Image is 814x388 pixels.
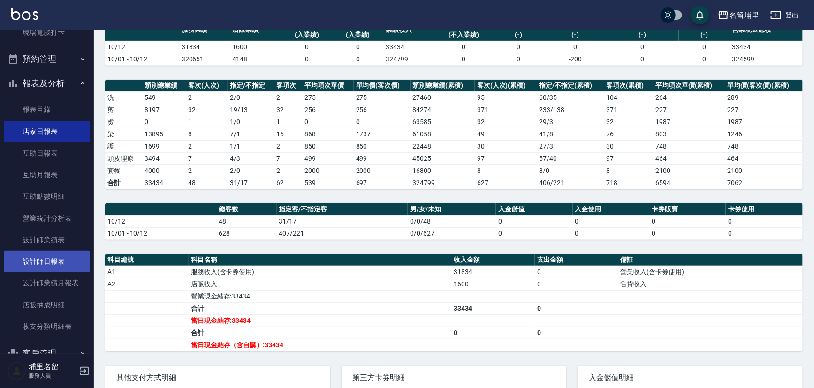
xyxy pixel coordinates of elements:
th: 客次(人次)(累積) [475,80,537,92]
td: 0/0/627 [408,227,496,239]
td: 868 [302,128,353,140]
td: 0/0/48 [408,215,496,227]
a: 互助月報表 [4,164,90,186]
td: 27 / 3 [537,140,604,152]
td: 31834 [451,266,535,278]
p: 服務人員 [29,372,76,380]
td: 合計 [189,327,451,339]
td: A2 [105,278,189,290]
td: 燙 [105,116,142,128]
td: 0 [649,215,726,227]
td: 0 [281,53,332,65]
div: 名留埔里 [729,9,759,21]
td: 256 [302,104,353,116]
td: 4 / 3 [228,152,274,164]
td: 0 [606,41,679,53]
td: 營業收入(含卡券使用) [618,266,803,278]
td: 371 [475,104,537,116]
td: 1737 [354,128,411,140]
td: 29 / 3 [537,116,604,128]
td: 850 [354,140,411,152]
td: 7 [186,152,228,164]
div: (入業績) [283,30,330,40]
td: 2000 [354,164,411,177]
td: 2100 [653,164,725,177]
td: 洗 [105,91,142,104]
td: 499 [302,152,353,164]
td: 10/12 [105,41,179,53]
td: 324799 [411,177,475,189]
td: 0 [535,302,618,314]
td: 57 / 40 [537,152,604,164]
td: 0 [496,215,572,227]
button: save [691,6,709,24]
td: 0 [726,227,803,239]
td: 60 / 35 [537,91,604,104]
td: 256 [354,104,411,116]
td: 0 [354,116,411,128]
td: 0 [535,266,618,278]
td: 2 [274,140,303,152]
td: 2000 [302,164,353,177]
td: 62 [274,177,303,189]
td: 748 [725,140,803,152]
button: 預約管理 [4,47,90,71]
a: 店販抽成明細 [4,294,90,316]
td: 0 [573,227,649,239]
td: 233 / 138 [537,104,604,116]
button: 報表及分析 [4,71,90,96]
td: 227 [653,104,725,116]
td: 324799 [383,53,434,65]
td: 6594 [653,177,725,189]
td: 10/01 - 10/12 [105,227,216,239]
th: 備註 [618,254,803,266]
th: 卡券使用 [726,203,803,216]
th: 單均價(客次價) [354,80,411,92]
td: 8 [475,164,537,177]
td: 0 [332,41,383,53]
td: 33434 [730,41,803,53]
a: 互助日報表 [4,142,90,164]
td: 0 [679,41,730,53]
td: 0 [281,41,332,53]
a: 互助點數明細 [4,186,90,207]
td: 營業現金結存:33434 [189,290,451,302]
table: a dense table [105,80,803,189]
th: 入金儲值 [496,203,572,216]
th: 指定/不指定(累積) [537,80,604,92]
td: 464 [653,152,725,164]
td: 84274 [411,104,475,116]
td: 264 [653,91,725,104]
th: 科目名稱 [189,254,451,266]
td: 48 [216,215,277,227]
a: 設計師業績月報表 [4,272,90,294]
th: 平均項次單價 [302,80,353,92]
td: 0 [496,227,572,239]
table: a dense table [105,254,803,351]
td: 0 [726,215,803,227]
td: 0 [573,215,649,227]
div: (-) [609,30,677,40]
table: a dense table [105,19,803,66]
td: 48 [186,177,228,189]
td: 2 [274,91,303,104]
div: (入業績) [335,30,381,40]
td: 31834 [179,41,230,53]
td: 10/12 [105,215,216,227]
td: 33434 [383,41,434,53]
th: 類別總業績(累積) [411,80,475,92]
td: 748 [653,140,725,152]
td: 2 [186,140,228,152]
td: 227 [725,104,803,116]
td: 63585 [411,116,475,128]
td: 剪 [105,104,142,116]
td: 0 [434,53,493,65]
td: -200 [544,53,606,65]
td: 1699 [142,140,186,152]
td: 31/17 [277,215,408,227]
td: 8 [186,128,228,140]
th: 指定/不指定 [228,80,274,92]
td: 32 [475,116,537,128]
th: 單均價(客次價)(累積) [725,80,803,92]
td: 22448 [411,140,475,152]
